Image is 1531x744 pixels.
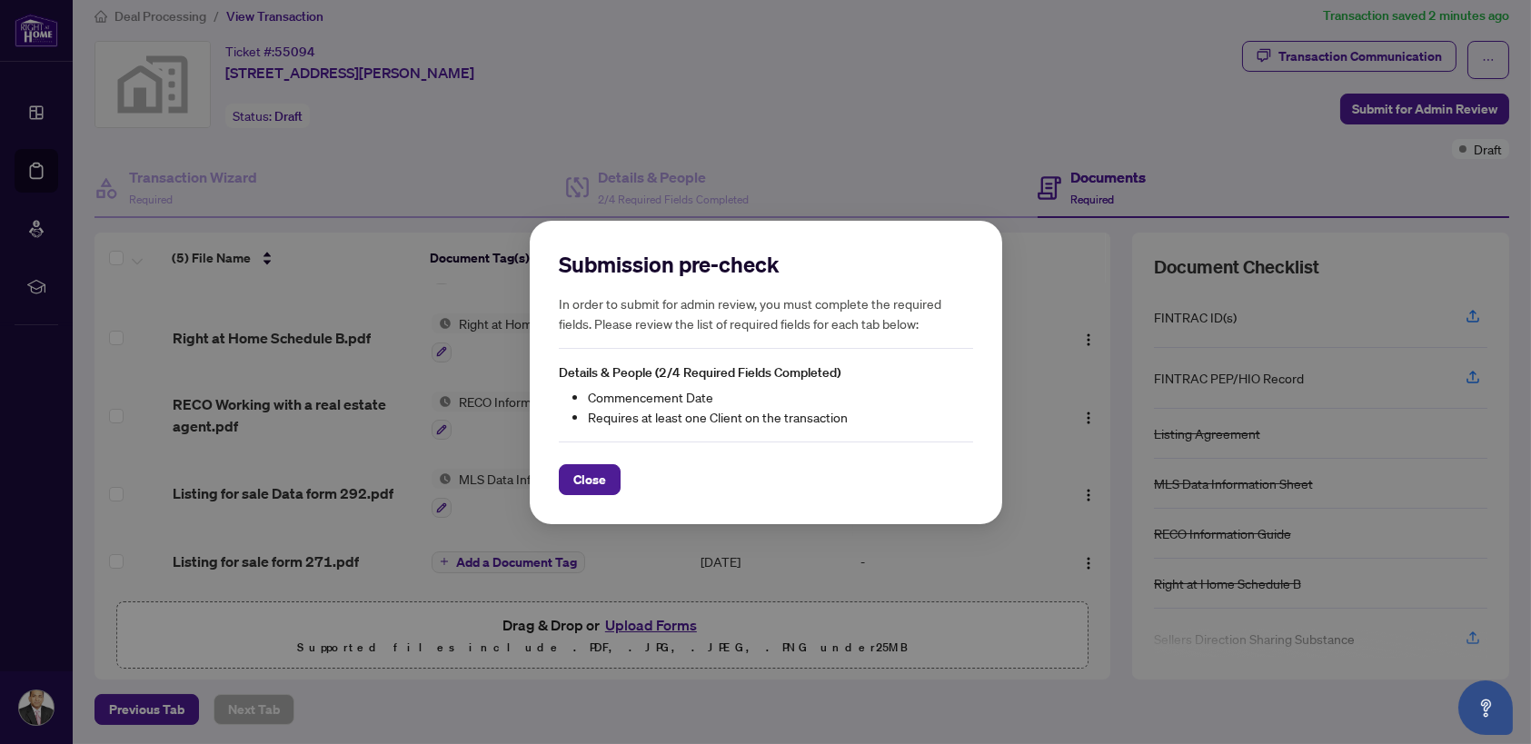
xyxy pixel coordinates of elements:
[1458,680,1513,735] button: Open asap
[559,293,973,333] h5: In order to submit for admin review, you must complete the required fields. Please review the lis...
[559,364,840,381] span: Details & People (2/4 Required Fields Completed)
[559,250,973,279] h2: Submission pre-check
[573,464,606,493] span: Close
[588,406,973,426] li: Requires at least one Client on the transaction
[588,386,973,406] li: Commencement Date
[559,463,621,494] button: Close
